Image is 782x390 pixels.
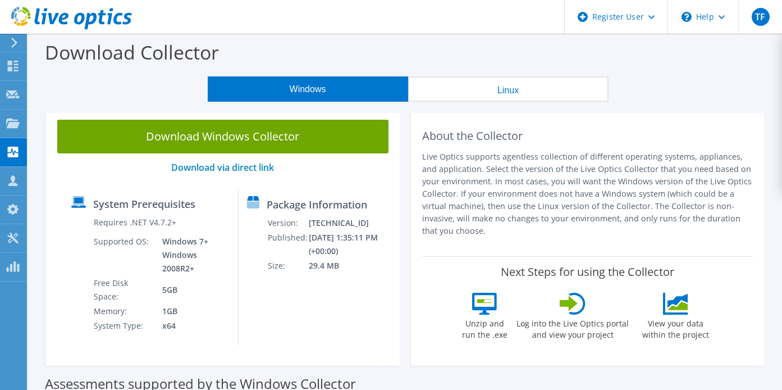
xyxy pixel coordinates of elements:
a: Download via direct link [171,161,274,174]
label: Requires .NET V4.7.2+ [94,217,176,228]
label: Unzip and run the .exe [459,315,510,341]
button: Windows [208,76,408,102]
label: Package Information [267,199,367,210]
td: Memory: [93,304,154,319]
button: Linux [408,76,609,102]
a: Download Windows Collector [57,120,388,153]
span: TF [752,8,770,26]
td: [DATE] 1:35:11 PM (+00:00) [308,230,394,259]
td: x64 [154,319,230,333]
td: Supported OS: [93,234,154,276]
td: System Type: [93,319,154,333]
label: System Prerequisites [93,198,195,210]
p: Live Optics supports agentless collection of different operating systems, appliances, and applica... [422,151,753,237]
td: 1GB [154,304,230,319]
td: Size: [267,259,308,273]
label: Next Steps for using the Collector [501,265,674,279]
svg: \n [682,12,692,22]
label: Download Collector [45,39,219,65]
td: [TECHNICAL_ID] [308,216,394,230]
td: Free Disk Space: [93,276,154,304]
td: 29.4 MB [308,259,394,273]
td: Version: [267,216,308,230]
label: View your data within the project [635,315,716,341]
h2: About the Collector [422,129,753,143]
label: Log into the Live Optics portal and view your project [516,315,629,341]
label: Assessments supported by the Windows Collector [45,378,356,389]
td: Windows 7+ Windows 2008R2+ [154,234,230,276]
td: Published: [267,230,308,259]
td: 5GB [154,276,230,304]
